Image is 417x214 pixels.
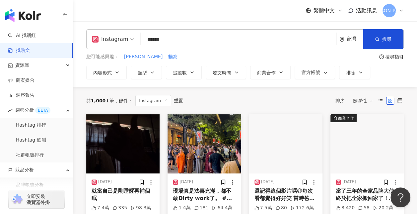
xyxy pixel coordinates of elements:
div: 80 [275,205,287,211]
span: 繁體中文 [313,7,335,14]
img: post-image [86,114,160,173]
div: 7.5萬 [254,205,272,211]
span: 商業合作 [257,70,276,75]
div: 現場真是法喜充滿，都不敢Dirty work了。 #信義區 #大縱酒 #法喜充滿 [173,187,236,202]
div: Instagram [92,34,128,45]
span: 發文時間 [213,70,231,75]
div: [DATE] [261,179,275,185]
button: 貓窩 [168,53,178,60]
span: 追蹤數 [173,70,187,75]
span: 立即安裝 瀏覽器外掛 [27,193,50,205]
span: environment [339,37,344,42]
span: 資源庫 [15,58,29,73]
a: Hashtag 排行 [16,122,46,129]
span: 排除 [346,70,355,75]
div: 台灣 [346,36,363,42]
a: chrome extension立即安裝 瀏覽器外掛 [9,190,64,208]
span: 活動訊息 [356,7,377,14]
div: 1.4萬 [173,205,190,211]
span: rise [8,108,13,113]
div: 335 [112,205,127,211]
a: searchAI 找網紅 [8,32,36,39]
span: 競品分析 [15,162,34,177]
span: question-circle [379,54,384,59]
div: 商業合作 [338,115,354,122]
iframe: Help Scout Beacon - Open [390,187,410,207]
div: 就當自己是剛睡醒再補個眠 [92,187,154,202]
button: 類型 [131,66,162,79]
a: 商案媒合 [8,77,35,84]
div: 20.2萬 [373,205,393,211]
div: BETA [35,107,50,114]
a: Hashtag 監測 [16,137,46,144]
button: 官方帳號 [295,66,335,79]
button: 排除 [339,66,370,79]
div: 共 筆 [86,98,114,103]
div: 重置 [174,98,183,103]
div: 排序： [335,95,377,106]
div: 172.6萬 [290,205,314,211]
img: post-image [249,114,322,173]
div: 還記得這個影片嗎😆每次看都覺得好好笑 當時爸爸看棒球比賽太開心突然歡呼🎉 我跟小奶油嚇一跳哈哈哈！ #1y9m #babygirl [254,187,317,202]
div: 98.3萬 [130,205,151,211]
span: Instagram [135,95,171,106]
div: 8,420 [336,205,355,211]
span: 搜尋 [382,37,391,42]
div: post-image商業合作 [330,114,404,173]
button: 內容形式 [86,66,127,79]
span: 您可能感興趣： [86,53,119,60]
button: 商業合作 [250,66,291,79]
span: 趨勢分析 [15,103,50,118]
a: 社群帳號排行 [16,152,44,159]
div: 64.4萬 [212,205,232,211]
button: 發文時間 [206,66,246,79]
img: post-image [330,114,404,173]
div: 181 [194,205,209,211]
span: 關聯性 [353,95,373,106]
span: 1,000+ [91,98,109,103]
span: 類型 [138,70,147,75]
a: 找貼文 [8,47,30,54]
div: 當了三年的全家品牌大使 終於把全家搬回家了！！ 啊不是啦 是終於有貓貓福箱啦 全家概念寵物箱 外箱細節做很精緻 可以挖洞的地方都有虛線 內容物是 @lito.mon 怪獸部落的凍乾6包 費洛蒙快... [336,187,398,202]
div: [DATE] [98,179,112,185]
div: [DATE] [179,179,193,185]
div: 7.4萬 [92,205,109,211]
button: 追蹤數 [166,66,202,79]
span: 內容形式 [93,70,112,75]
span: [PERSON_NAME] [370,7,408,14]
img: logo [5,9,41,22]
div: 搜尋指引 [385,54,404,59]
div: [DATE] [342,179,356,185]
span: 條件 ： [114,98,133,103]
img: post-image [168,114,241,173]
div: 58 [358,205,370,211]
a: 洞察報告 [8,92,35,99]
span: 貓窩 [168,53,177,60]
span: 官方帳號 [302,70,320,75]
button: [PERSON_NAME] [124,53,163,60]
button: 搜尋 [363,29,403,49]
img: chrome extension [11,194,24,205]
